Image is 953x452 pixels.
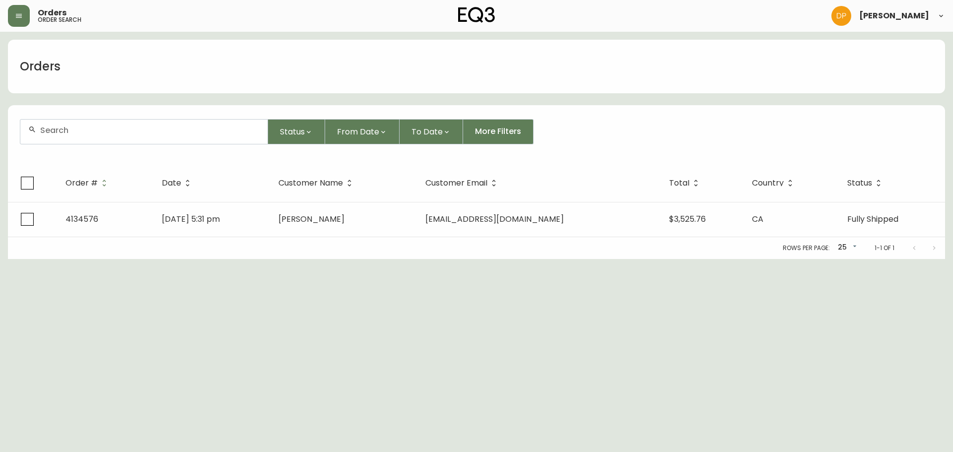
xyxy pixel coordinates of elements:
span: [PERSON_NAME] [859,12,929,20]
input: Search [40,126,260,135]
span: $3,525.76 [669,213,706,225]
p: Rows per page: [783,244,830,253]
span: Status [280,126,305,138]
button: Status [268,119,325,144]
span: To Date [411,126,443,138]
span: Customer Name [278,180,343,186]
h5: order search [38,17,81,23]
span: Order # [66,180,98,186]
span: Customer Email [425,179,500,188]
h1: Orders [20,58,61,75]
span: [EMAIL_ADDRESS][DOMAIN_NAME] [425,213,564,225]
span: Country [752,180,784,186]
img: logo [458,7,495,23]
span: [PERSON_NAME] [278,213,344,225]
span: Country [752,179,797,188]
p: 1-1 of 1 [875,244,894,253]
span: More Filters [475,126,521,137]
span: Customer Email [425,180,487,186]
span: From Date [337,126,379,138]
img: b0154ba12ae69382d64d2f3159806b19 [831,6,851,26]
span: Total [669,180,689,186]
span: Customer Name [278,179,356,188]
div: 25 [834,240,859,256]
button: More Filters [463,119,534,144]
span: Fully Shipped [847,213,898,225]
button: From Date [325,119,400,144]
span: Status [847,179,885,188]
span: Date [162,180,181,186]
button: To Date [400,119,463,144]
span: Status [847,180,872,186]
span: [DATE] 5:31 pm [162,213,220,225]
span: Date [162,179,194,188]
span: 4134576 [66,213,98,225]
span: CA [752,213,763,225]
span: Total [669,179,702,188]
span: Order # [66,179,111,188]
span: Orders [38,9,67,17]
